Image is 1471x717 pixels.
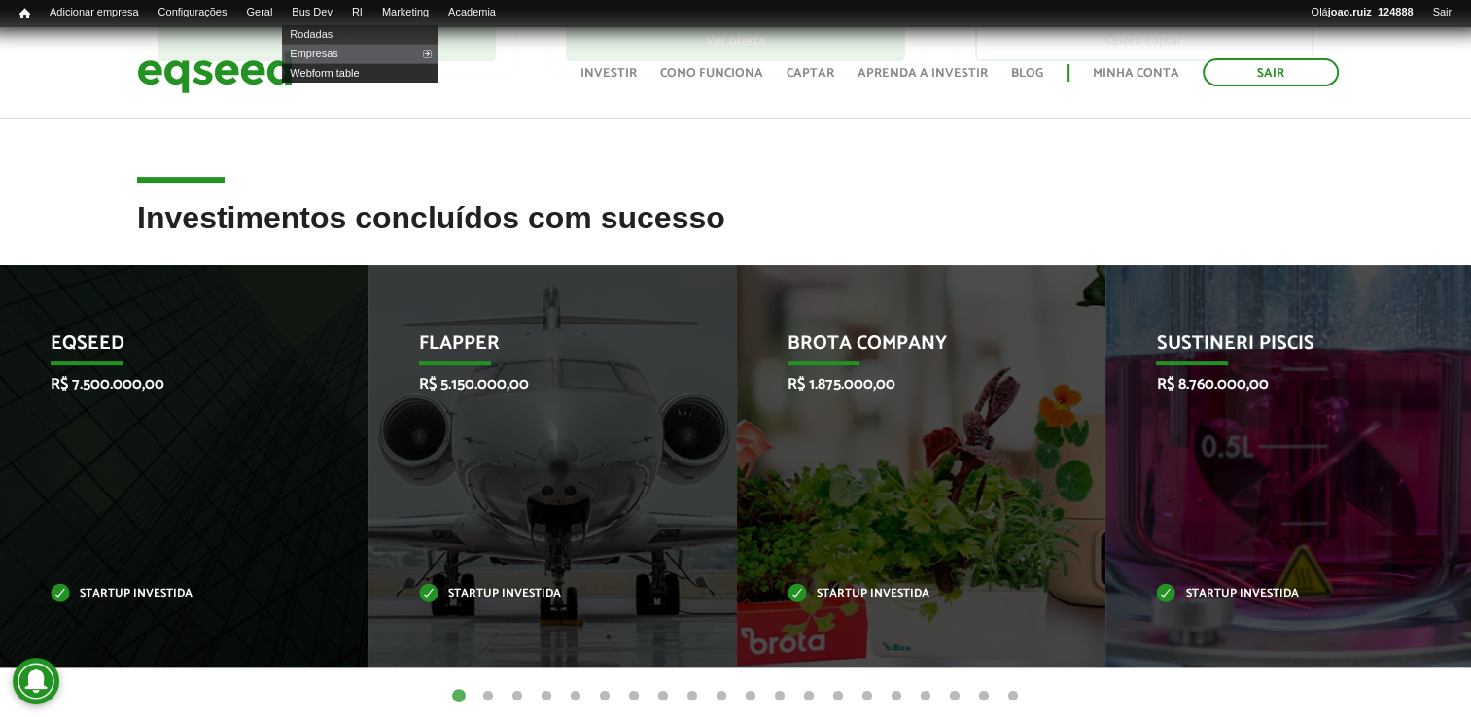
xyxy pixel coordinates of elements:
[1093,67,1179,80] a: Minha conta
[595,687,614,706] button: 6 of 20
[741,687,760,706] button: 11 of 20
[137,47,293,98] img: EqSeed
[282,5,342,20] a: Bus Dev
[1156,589,1393,599] p: Startup investida
[372,5,438,20] a: Marketing
[236,5,282,20] a: Geral
[137,201,1334,264] h2: Investimentos concluídos com sucesso
[1156,332,1393,365] p: Sustineri Piscis
[828,687,848,706] button: 14 of 20
[537,687,556,706] button: 4 of 20
[653,687,673,706] button: 8 of 20
[508,687,527,706] button: 3 of 20
[624,687,644,706] button: 7 of 20
[51,332,288,365] p: EqSeed
[660,67,763,80] a: Como funciona
[1301,5,1422,20] a: Olájoao.ruiz_124888
[1003,687,1023,706] button: 20 of 20
[787,67,834,80] a: Captar
[858,67,988,80] a: Aprenda a investir
[1203,58,1339,86] a: Sair
[449,687,469,706] button: 1 of 20
[1011,67,1043,80] a: Blog
[342,5,372,20] a: RI
[788,375,1025,393] p: R$ 1.875.000,00
[51,375,288,393] p: R$ 7.500.000,00
[858,687,877,706] button: 15 of 20
[799,687,819,706] button: 13 of 20
[51,589,288,599] p: Startup investida
[19,7,30,20] span: Início
[916,687,935,706] button: 17 of 20
[887,687,906,706] button: 16 of 20
[1156,375,1393,393] p: R$ 8.760.000,00
[1328,6,1414,17] strong: joao.ruiz_124888
[566,687,585,706] button: 5 of 20
[974,687,994,706] button: 19 of 20
[419,375,656,393] p: R$ 5.150.000,00
[419,332,656,365] p: Flapper
[683,687,702,706] button: 9 of 20
[478,687,498,706] button: 2 of 20
[149,5,237,20] a: Configurações
[419,589,656,599] p: Startup investida
[712,687,731,706] button: 10 of 20
[788,332,1025,365] p: Brota Company
[580,67,637,80] a: Investir
[10,5,40,23] a: Início
[40,5,149,20] a: Adicionar empresa
[1422,5,1461,20] a: Sair
[945,687,964,706] button: 18 of 20
[770,687,789,706] button: 12 of 20
[788,589,1025,599] p: Startup investida
[282,24,438,44] a: Rodadas
[438,5,506,20] a: Academia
